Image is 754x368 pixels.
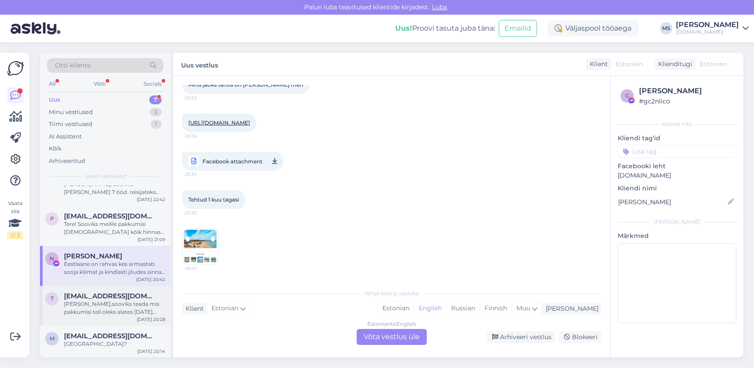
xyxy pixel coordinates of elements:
span: 20:34 [185,169,218,180]
span: takkhelen@gmail.com [64,292,156,300]
span: Muu [516,304,530,312]
span: N [50,255,54,262]
div: Estonian [378,302,414,315]
div: [DATE] 21:09 [138,236,165,243]
div: [PERSON_NAME] [618,218,736,226]
b: Uus! [395,24,412,32]
div: Klient [182,304,204,313]
div: 2 / 3 [7,231,23,239]
div: [DATE] 20:28 [137,316,165,323]
label: Uus vestlus [181,58,218,70]
div: Vaata siia [7,199,23,239]
div: Võta vestlus üle [357,329,427,345]
div: Web [92,78,107,90]
div: All [47,78,57,90]
span: Otsi kliente [55,61,91,70]
div: Valige keel ja vastake [182,289,601,297]
div: Russian [446,302,480,315]
p: Kliendi tag'id [618,134,736,143]
p: Facebooki leht [618,162,736,171]
span: Luba [429,3,450,11]
input: Lisa nimi [618,197,726,207]
span: 20:33 [185,95,218,101]
p: Märkmed [618,231,736,241]
span: Natalia Liiverkas [64,252,122,260]
div: Tiimi vestlused [49,120,92,129]
p: [DOMAIN_NAME] [618,171,736,180]
div: Arhiveeritud [49,157,85,166]
div: Kõik [49,144,62,153]
div: Eestlaane on rahvas kes armastab sooja kliimat ja kindlasti jõudes sinna ei tahaks pettuda. [64,260,165,276]
span: Facebook attachment [202,156,262,167]
div: [PERSON_NAME] [676,21,739,28]
span: Estonian [211,304,238,313]
div: [PERSON_NAME],sooviks teada mis pakkumisi teil oleks alates [DATE] [GEOGRAPHIC_DATA] 2 täiskasvan... [64,300,165,316]
div: Uus [49,95,60,104]
input: Lisa tag [618,145,736,158]
span: pillekatre@gmail.com [64,212,156,220]
div: [DATE] 20:42 [136,276,165,283]
span: meritake@gmail.com [64,332,156,340]
div: [PERSON_NAME] [542,304,599,313]
div: Tere! Sooviks meilile pakkumisi [DEMOGRAPHIC_DATA] kõik hinnas kuupäevadega [DATE]-[DATE] [64,220,165,236]
a: [PERSON_NAME][DOMAIN_NAME] [676,21,749,36]
span: Uued vestlused [85,172,126,180]
span: p [50,215,54,222]
div: 1 [151,120,162,129]
div: Kliendi info [618,120,736,128]
div: Klient [586,59,608,69]
span: t [51,295,54,302]
span: 20:41 [185,265,218,272]
span: Estonian [615,59,643,69]
div: Minu vestlused [49,108,93,117]
div: [GEOGRAPHIC_DATA]? [64,340,165,348]
button: Emailid [499,20,537,37]
div: AI Assistent [49,132,82,141]
span: 20:35 [185,210,218,216]
div: Proovi tasuta juba täna: [395,23,495,34]
div: Socials [142,78,163,90]
span: g [625,92,629,99]
div: Estonian to English [367,320,416,328]
div: 7 [149,95,162,104]
div: [PERSON_NAME], Sooviks [PERSON_NAME] 7 ööd. reisijateks oleks 8 täiskasvanut ja 3 last (4, 7 ja 1... [64,180,165,196]
div: Väljaspool tööaega [548,20,639,36]
img: Attachment [183,229,218,265]
p: Kliendi nimi [618,184,736,193]
div: [DATE] 22:42 [137,196,165,203]
div: English [414,302,446,315]
div: Finnish [480,302,512,315]
span: m [50,335,55,342]
img: Askly Logo [7,60,24,77]
a: [URL][DOMAIN_NAME] [188,119,250,126]
div: 3 [150,108,162,117]
div: MS [660,22,672,35]
div: [DOMAIN_NAME] [676,28,739,36]
span: Tehtud 1 kuu tagasi [188,196,239,203]
span: Estonian [700,59,727,69]
div: Klienditugi [655,59,692,69]
div: # gc2nlico [639,96,734,106]
span: 20:34 [185,133,218,139]
div: Arhiveeri vestlus [487,331,555,343]
a: Facebook attachment20:34 [182,152,283,171]
div: Blokeeri [559,331,601,343]
div: [DATE] 20:14 [137,348,165,355]
div: [PERSON_NAME] [639,86,734,96]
